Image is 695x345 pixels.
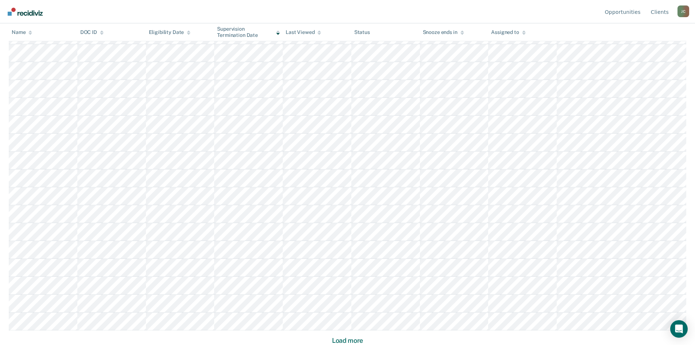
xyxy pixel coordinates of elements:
[423,29,464,35] div: Snooze ends in
[12,29,32,35] div: Name
[80,29,104,35] div: DOC ID
[217,26,280,38] div: Supervision Termination Date
[677,5,689,17] button: Profile dropdown button
[8,8,43,16] img: Recidiviz
[677,5,689,17] div: J C
[330,336,365,345] button: Load more
[286,29,321,35] div: Last Viewed
[670,320,688,338] div: Open Intercom Messenger
[491,29,525,35] div: Assigned to
[354,29,370,35] div: Status
[149,29,191,35] div: Eligibility Date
